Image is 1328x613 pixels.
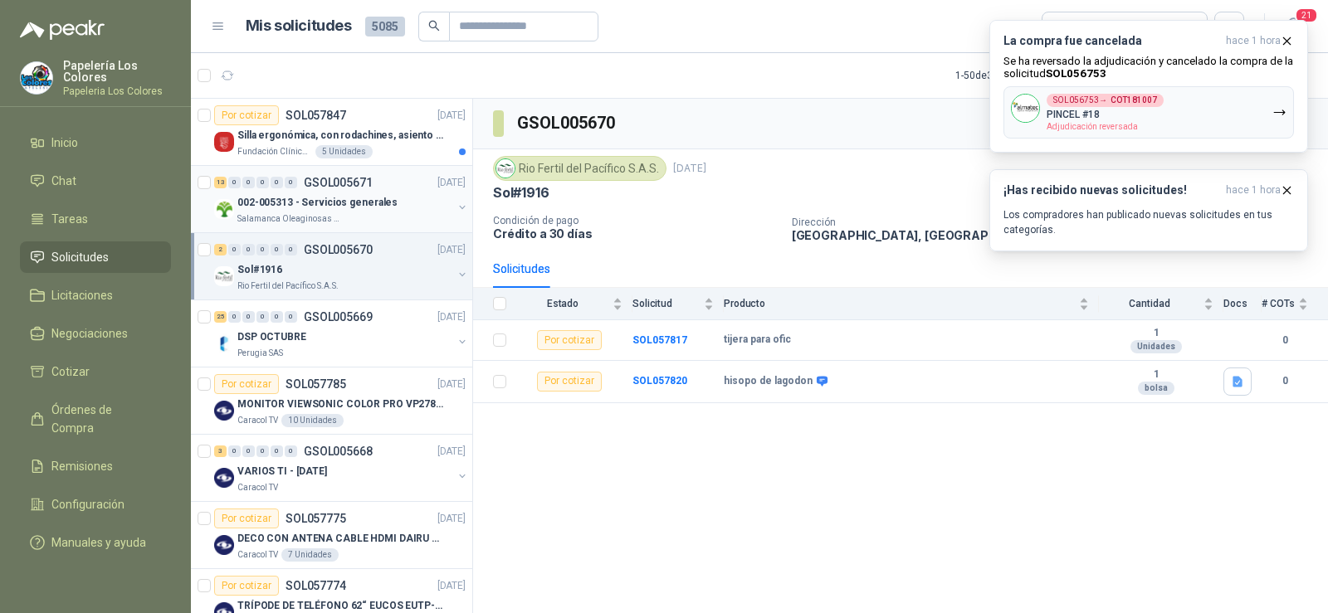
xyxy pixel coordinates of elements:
p: Los compradores han publicado nuevas solicitudes en tus categorías. [1003,207,1294,237]
div: 0 [256,177,269,188]
span: Órdenes de Compra [51,401,155,437]
p: Perugia SAS [237,347,283,360]
p: [DATE] [437,578,466,594]
p: [DATE] [437,175,466,191]
p: Dirección [792,216,1208,228]
div: 0 [242,177,255,188]
a: Por cotizarSOL057775[DATE] Company LogoDECO CON ANTENA CABLE HDMI DAIRU DR90014Caracol TV7 Unidades [191,502,472,569]
span: Adjudicación reversada [1047,122,1138,131]
p: [DATE] [437,444,466,460]
a: Manuales y ayuda [20,527,171,558]
div: 13 [214,177,227,188]
p: GSOL005670 [304,244,373,255]
div: 0 [285,445,297,457]
b: SOL056753 [1046,67,1106,80]
a: Remisiones [20,450,171,482]
span: Negociaciones [51,324,128,343]
h1: Mis solicitudes [246,14,352,38]
div: 0 [285,177,297,188]
a: Negociaciones [20,318,171,349]
span: hace 1 hora [1226,34,1281,48]
span: Producto [724,298,1076,309]
p: [DATE] [673,161,706,177]
div: 0 [242,311,255,323]
th: # COTs [1262,288,1328,320]
button: 21 [1278,12,1308,41]
p: MONITOR VIEWSONIC COLOR PRO VP2786-4K [237,397,444,412]
div: 0 [285,311,297,323]
div: 0 [271,445,283,457]
p: PINCEL #18 [1047,109,1100,120]
h3: La compra fue cancelada [1003,34,1219,48]
p: SOL057775 [286,513,346,524]
p: [DATE] [437,309,466,325]
img: Company Logo [214,535,234,555]
div: 2 [214,244,227,255]
span: Solicitud [632,298,701,309]
b: hisopo de lagodon [724,375,813,388]
a: SOL057817 [632,334,687,346]
div: Por cotizar [214,105,279,125]
a: Configuración [20,489,171,520]
p: Papeleria Los Colores [63,86,171,96]
img: Company Logo [214,333,234,353]
span: Estado [516,298,609,309]
p: SOL057847 [286,109,346,121]
button: ¡Has recibido nuevas solicitudes!hace 1 hora Los compradores han publicado nuevas solicitudes en ... [989,169,1308,251]
a: Licitaciones [20,280,171,311]
p: [DATE] [437,242,466,258]
p: Se ha reversado la adjudicación y cancelado la compra de la solicitud [1003,55,1294,80]
div: 0 [256,244,269,255]
img: Company Logo [1012,95,1039,122]
span: search [428,20,440,32]
img: Company Logo [214,468,234,488]
div: 3 [214,445,227,457]
div: 0 [242,445,255,457]
th: Solicitud [632,288,724,320]
p: Fundación Clínica Shaio [237,145,312,158]
b: 1 [1099,327,1213,340]
a: 2 0 0 0 0 0 GSOL005670[DATE] Company LogoSol#1916Rio Fertil del Pacífico S.A.S. [214,240,469,293]
a: Por cotizarSOL057785[DATE] Company LogoMONITOR VIEWSONIC COLOR PRO VP2786-4KCaracol TV10 Unidades [191,367,472,435]
a: 13 0 0 0 0 0 GSOL005671[DATE] Company Logo002-005313 - Servicios generalesSalamanca Oleaginosas SAS [214,173,469,226]
b: 0 [1262,373,1308,389]
p: Rio Fertil del Pacífico S.A.S. [237,280,339,293]
span: Configuración [51,495,124,513]
a: SOL057820 [632,375,687,387]
div: 0 [228,445,241,457]
img: Logo peakr [20,20,105,40]
div: 0 [271,311,283,323]
div: Solicitudes [493,260,550,278]
img: Company Logo [214,266,234,286]
p: Condición de pago [493,215,779,226]
span: 5085 [365,17,405,36]
p: Papelería Los Colores [63,60,171,83]
p: VARIOS TI - [DATE] [237,464,327,479]
p: SOL057785 [286,378,346,390]
p: Sol#1916 [237,262,282,278]
p: [DATE] [437,377,466,392]
span: Cotizar [51,362,90,381]
img: Company Logo [214,199,234,219]
span: Cantidad [1099,298,1200,309]
div: Por cotizar [214,374,279,394]
th: Estado [516,288,632,320]
span: Manuales y ayuda [51,533,146,552]
div: Por cotizar [214,576,279,596]
div: 0 [256,445,269,457]
img: Company Logo [21,62,52,94]
b: tijera para ofic [724,333,791,347]
span: Remisiones [51,457,113,475]
div: 10 Unidades [281,414,344,427]
p: GSOL005669 [304,311,373,323]
p: Sol#1916 [493,184,549,202]
div: 0 [228,311,241,323]
span: Inicio [51,134,78,152]
div: 0 [242,244,255,255]
div: 0 [271,244,283,255]
div: Por cotizar [537,330,602,350]
a: Solicitudes [20,241,171,273]
button: Company LogoSOL056753→COT181007PINCEL #18Adjudicación reversada [1003,86,1294,139]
